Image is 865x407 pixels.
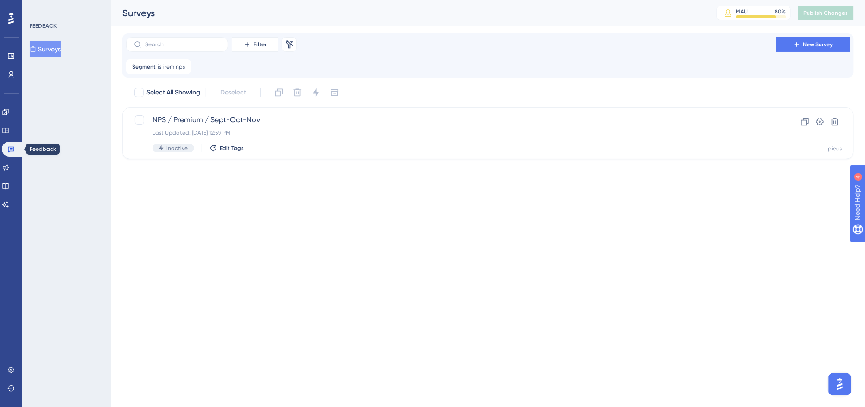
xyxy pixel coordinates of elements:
button: New Survey [776,37,850,52]
span: is [158,63,161,70]
div: 4 [64,5,67,12]
span: irem nps [163,63,185,70]
div: MAU [736,8,748,15]
div: FEEDBACK [30,22,57,30]
div: Last Updated: [DATE] 12:59 PM [153,129,750,137]
span: Segment [132,63,156,70]
button: Filter [232,37,278,52]
button: Surveys [30,41,61,57]
span: Inactive [166,144,188,152]
button: Deselect [212,84,254,101]
span: Select All Showing [146,87,200,98]
span: NPS / Premium / Sept-Oct-Nov [153,114,750,125]
div: picus [828,145,842,152]
button: Publish Changes [798,6,854,20]
iframe: UserGuiding AI Assistant Launcher [826,370,854,398]
div: 80 % [775,8,786,15]
input: Search [145,41,220,48]
span: Need Help? [22,2,58,13]
span: New Survey [803,41,833,48]
div: Surveys [122,6,693,19]
span: Publish Changes [804,9,848,17]
button: Edit Tags [210,144,244,152]
span: Filter [254,41,267,48]
span: Deselect [220,87,246,98]
span: Edit Tags [220,144,244,152]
